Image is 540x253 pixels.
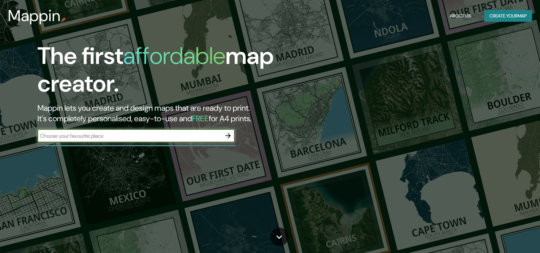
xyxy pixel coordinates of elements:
[123,41,225,71] h1: affordable
[484,10,532,22] button: Create yourmap
[447,10,474,22] button: About Us
[37,42,308,103] h1: The first map creator.
[8,7,61,25] h3: Mappin
[37,103,308,124] h2: Mappin lets you create and design maps that are ready to print. It's completely personalised, eas...
[37,132,222,140] input: Choose your favourite place
[192,113,209,124] h5: FREE
[61,17,66,22] img: mappin-pin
